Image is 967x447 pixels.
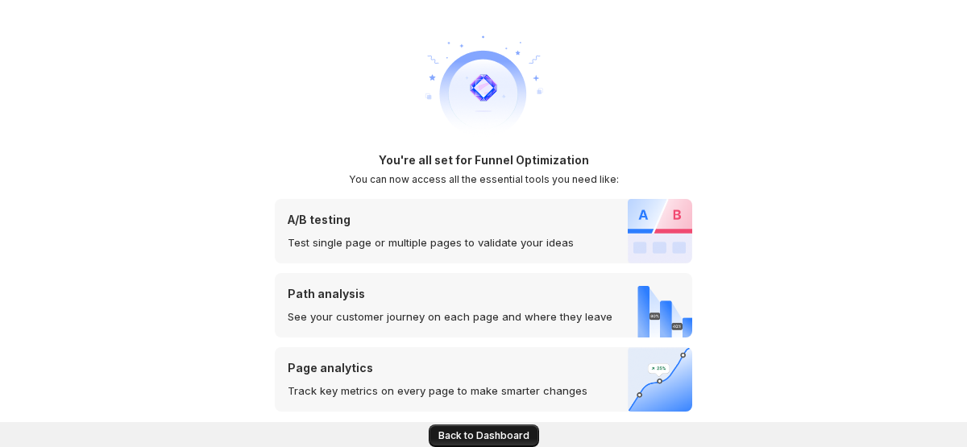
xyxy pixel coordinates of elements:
h1: You're all set for Funnel Optimization [379,152,589,168]
img: Page analytics [628,347,692,412]
img: A/B testing [628,199,692,263]
button: Back to Dashboard [429,424,539,447]
span: Back to Dashboard [438,429,529,442]
p: See your customer journey on each page and where they leave [288,308,612,325]
p: A/B testing [288,212,574,228]
h2: You can now access all the essential tools you need like: [349,173,619,186]
img: welcome [419,23,548,152]
p: Page analytics [288,360,587,376]
img: Path analysis [621,273,692,337]
p: Path analysis [288,286,612,302]
p: Track key metrics on every page to make smarter changes [288,383,587,399]
p: Test single page or multiple pages to validate your ideas [288,234,574,250]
